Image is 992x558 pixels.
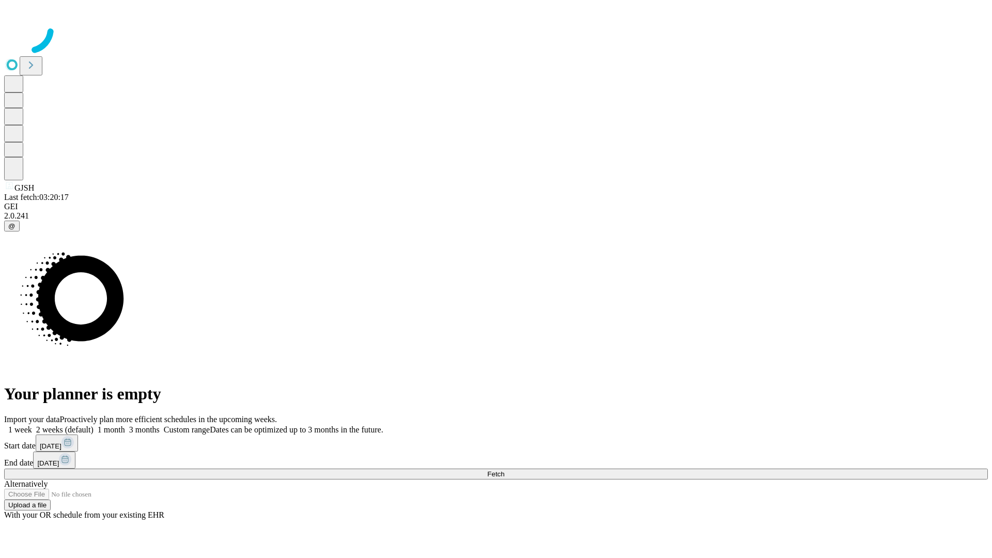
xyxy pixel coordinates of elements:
[4,510,164,519] span: With your OR schedule from your existing EHR
[4,479,48,488] span: Alternatively
[4,202,988,211] div: GEI
[14,183,34,192] span: GJSH
[4,435,988,452] div: Start date
[40,442,61,450] span: [DATE]
[4,193,69,202] span: Last fetch: 03:20:17
[4,384,988,404] h1: Your planner is empty
[36,425,94,434] span: 2 weeks (default)
[37,459,59,467] span: [DATE]
[4,452,988,469] div: End date
[36,435,78,452] button: [DATE]
[210,425,383,434] span: Dates can be optimized up to 3 months in the future.
[129,425,160,434] span: 3 months
[4,211,988,221] div: 2.0.241
[98,425,125,434] span: 1 month
[4,221,20,231] button: @
[33,452,75,469] button: [DATE]
[60,415,277,424] span: Proactively plan more efficient schedules in the upcoming weeks.
[8,222,16,230] span: @
[4,469,988,479] button: Fetch
[164,425,210,434] span: Custom range
[8,425,32,434] span: 1 week
[487,470,504,478] span: Fetch
[4,500,51,510] button: Upload a file
[4,415,60,424] span: Import your data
